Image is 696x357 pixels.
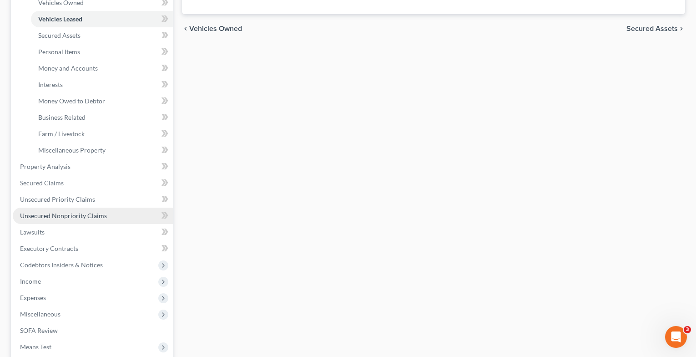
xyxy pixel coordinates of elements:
span: Vehicles Owned [189,25,242,32]
span: Income [20,277,41,285]
a: Unsecured Priority Claims [13,191,173,208]
a: Money Owed to Debtor [31,93,173,109]
a: Secured Assets [31,27,173,44]
a: Unsecured Nonpriority Claims [13,208,173,224]
span: Property Analysis [20,163,71,170]
a: Money and Accounts [31,60,173,76]
span: Executory Contracts [20,245,78,252]
span: Secured Assets [626,25,678,32]
span: 3 [684,326,691,333]
span: Business Related [38,113,86,121]
button: chevron_left Vehicles Owned [182,25,242,32]
a: Farm / Livestock [31,126,173,142]
span: Personal Items [38,48,80,56]
span: Money Owed to Debtor [38,97,105,105]
iframe: Intercom live chat [665,326,687,348]
span: Money and Accounts [38,64,98,72]
span: Unsecured Priority Claims [20,195,95,203]
span: Lawsuits [20,228,45,236]
span: Vehicles Leased [38,15,82,23]
i: chevron_right [678,25,685,32]
span: Means Test [20,343,51,351]
span: Expenses [20,294,46,301]
span: Secured Claims [20,179,64,187]
button: Secured Assets chevron_right [626,25,685,32]
a: Secured Claims [13,175,173,191]
a: Miscellaneous Property [31,142,173,158]
span: Codebtors Insiders & Notices [20,261,103,269]
span: Farm / Livestock [38,130,85,138]
span: Interests [38,81,63,88]
span: SOFA Review [20,326,58,334]
span: Unsecured Nonpriority Claims [20,212,107,219]
a: Executory Contracts [13,240,173,257]
a: Interests [31,76,173,93]
span: Miscellaneous Property [38,146,106,154]
a: Property Analysis [13,158,173,175]
a: SOFA Review [13,322,173,339]
i: chevron_left [182,25,189,32]
a: Business Related [31,109,173,126]
span: Miscellaneous [20,310,61,318]
a: Personal Items [31,44,173,60]
span: Secured Assets [38,31,81,39]
a: Lawsuits [13,224,173,240]
a: Vehicles Leased [31,11,173,27]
